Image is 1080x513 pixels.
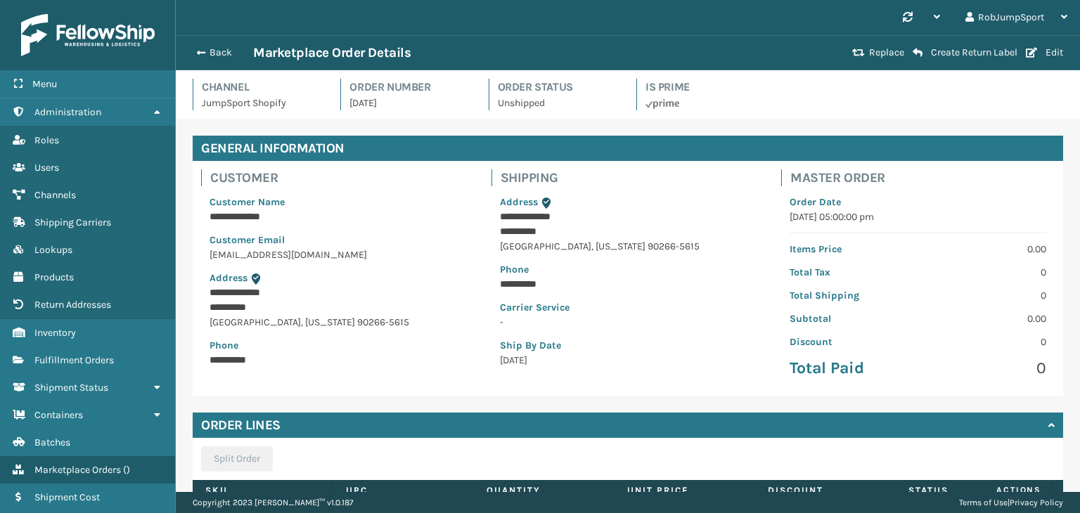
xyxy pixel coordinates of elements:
p: 0 [927,335,1046,349]
span: Products [34,271,74,283]
p: 0 [927,358,1046,379]
h4: Order Status [498,79,619,96]
span: Address [500,196,538,208]
span: Batches [34,436,70,448]
i: Create Return Label [913,47,922,58]
span: Menu [32,78,57,90]
label: Discount [768,484,882,497]
label: Status [908,484,1023,497]
p: [DATE] [500,353,757,368]
span: Return Addresses [34,299,111,311]
h4: General Information [193,136,1063,161]
button: Split Order [201,446,273,472]
p: Total Paid [790,358,909,379]
p: Carrier Service [500,300,757,315]
p: [DATE] [349,96,471,110]
label: Unit Price [627,484,742,497]
h4: Master Order [790,169,1055,186]
p: Discount [790,335,909,349]
span: Inventory [34,327,76,339]
span: Containers [34,409,83,421]
h3: Marketplace Order Details [253,44,411,61]
p: Ship By Date [500,338,757,353]
p: 0.00 [927,311,1046,326]
span: Roles [34,134,59,146]
p: [DATE] 05:00:00 pm [790,209,1046,224]
button: Back [188,46,253,59]
p: [EMAIL_ADDRESS][DOMAIN_NAME] [210,247,466,262]
span: Users [34,162,59,174]
p: 0 [927,288,1046,303]
p: Copyright 2023 [PERSON_NAME]™ v 1.0.187 [193,492,354,513]
span: Shipping Carriers [34,216,111,228]
p: Phone [500,262,757,277]
label: Quantity [487,484,601,497]
a: Privacy Policy [1010,498,1063,507]
button: Edit [1022,46,1067,59]
p: Order Date [790,195,1046,209]
span: Shipment Cost [34,491,100,503]
span: Lookups [34,244,72,256]
p: - [500,315,757,330]
p: Unshipped [498,96,619,110]
div: | [959,492,1063,513]
h4: Channel [202,79,323,96]
span: Shipment Status [34,382,108,394]
p: Customer Name [210,195,466,209]
p: Items Price [790,242,909,256]
p: 0 [927,265,1046,280]
h4: Order Number [349,79,471,96]
span: ( ) [123,464,130,476]
i: Replace [852,48,865,58]
p: JumpSport Shopify [202,96,323,110]
p: Total Shipping [790,288,909,303]
label: UPC [346,484,461,497]
p: 0.00 [927,242,1046,256]
h4: Shipping [501,169,765,186]
h4: Is Prime [645,79,767,96]
a: Terms of Use [959,498,1008,507]
img: logo [21,14,155,56]
span: Channels [34,189,76,201]
p: Subtotal [790,311,909,326]
p: [GEOGRAPHIC_DATA] , [US_STATE] 90266-5615 [210,315,466,330]
span: Administration [34,106,101,118]
h4: Order Lines [201,417,281,434]
span: Marketplace Orders [34,464,121,476]
button: Create Return Label [908,46,1022,59]
h4: Customer [210,169,475,186]
p: Customer Email [210,233,466,247]
span: Fulfillment Orders [34,354,114,366]
button: Replace [848,46,908,59]
label: SKU [205,484,320,497]
i: Edit [1026,48,1037,58]
span: Address [210,272,247,284]
span: Actions [952,479,1050,502]
p: Phone [210,338,466,353]
p: Total Tax [790,265,909,280]
p: [GEOGRAPHIC_DATA] , [US_STATE] 90266-5615 [500,239,757,254]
